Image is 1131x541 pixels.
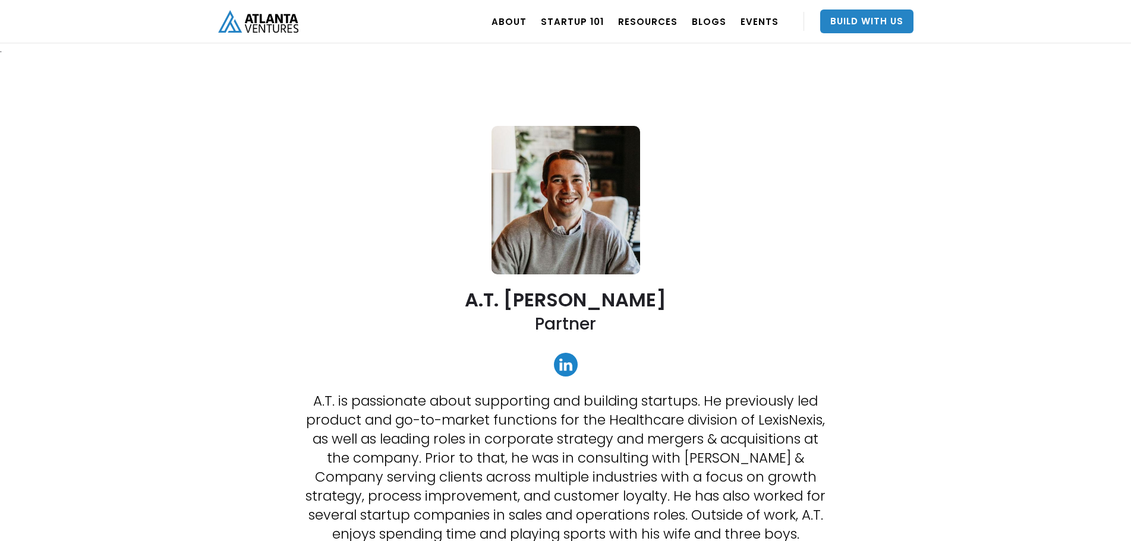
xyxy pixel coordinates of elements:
[541,5,604,38] a: Startup 101
[820,10,913,33] a: Build With Us
[465,289,666,310] h2: A.T. [PERSON_NAME]
[492,5,527,38] a: ABOUT
[535,313,596,335] h2: Partner
[618,5,678,38] a: RESOURCES
[692,5,726,38] a: BLOGS
[741,5,779,38] a: EVENTS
